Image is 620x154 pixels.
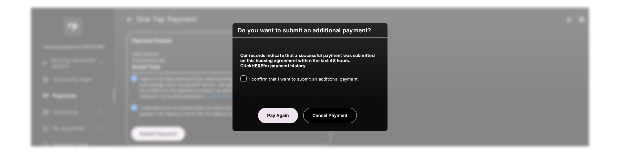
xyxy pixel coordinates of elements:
[232,23,387,38] h6: Do you want to submit an additional payment?
[249,76,359,82] span: I confirm that I want to submit an additional payment.
[303,108,357,123] button: Cancel Payment
[258,108,298,123] button: Pay Again
[240,53,380,68] h5: Our records indicate that a successful payment was submitted on this housing agreement within the...
[252,63,263,68] a: HERE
